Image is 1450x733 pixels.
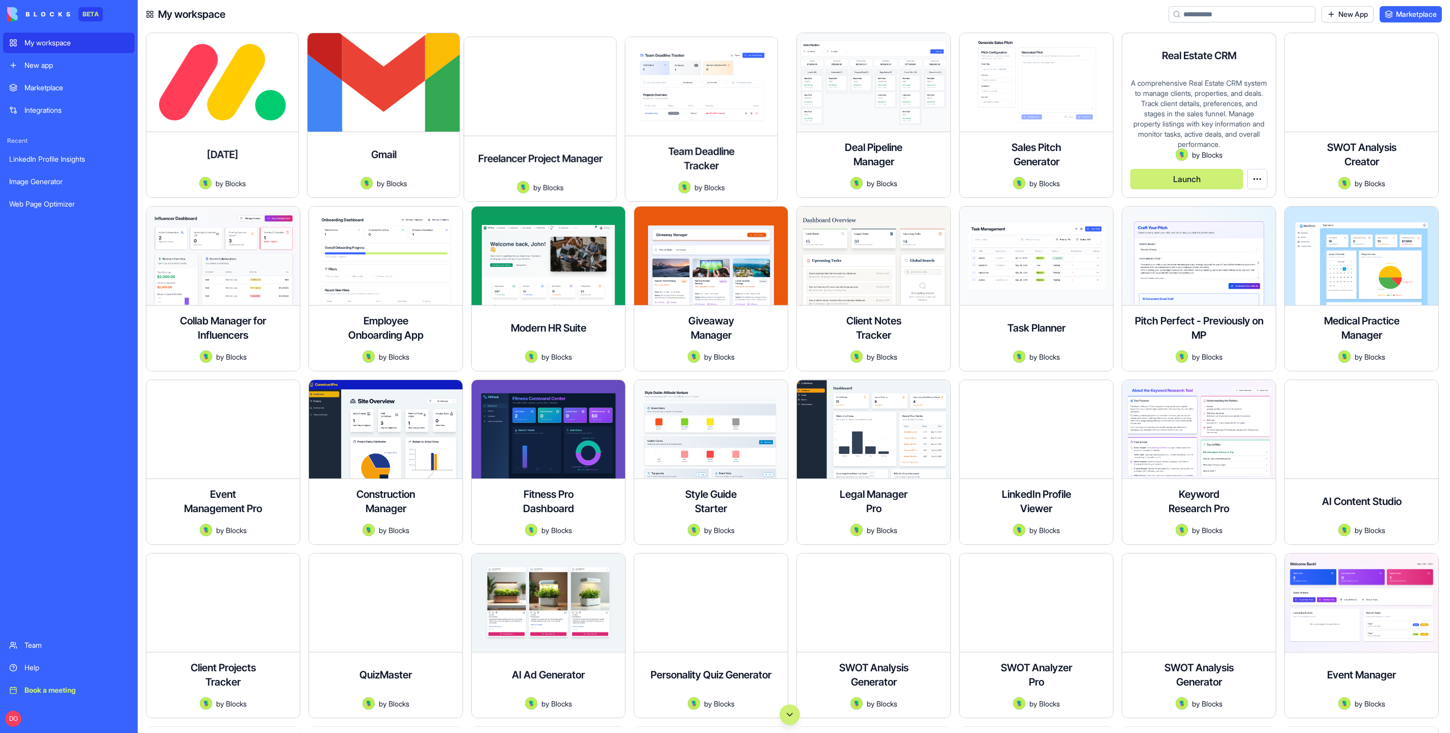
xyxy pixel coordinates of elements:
span: Blocks [551,698,572,709]
span: by [867,351,874,362]
img: Avatar [525,697,537,710]
span: by [216,698,224,709]
span: Blocks [1364,178,1385,189]
span: Blocks [1202,351,1223,362]
img: Avatar [688,350,700,363]
h4: Event Manager [1327,668,1396,682]
h4: Pitch Perfect - Previously on MP [1130,314,1267,342]
a: Collab Manager for InfluencersAvatarbyBlocks [146,206,300,371]
span: Blocks [1202,525,1223,536]
span: Blocks [704,182,725,192]
span: by [867,525,874,536]
a: AI Ad GeneratorAvatarbyBlocks [471,553,626,718]
a: Legal Manager ProAvatarbyBlocks [796,380,951,545]
img: Avatar [200,350,212,363]
img: Avatar [362,350,375,363]
img: Avatar [360,177,373,189]
span: Blocks [1039,525,1060,536]
div: Marketplace [24,83,128,93]
span: Blocks [226,351,247,362]
a: Image Generator [3,171,135,192]
a: Employee Onboarding AppAvatarbyBlocks [308,206,463,371]
a: LinkedIn Profile Insights [3,149,135,169]
h4: Real Estate CRM [1162,48,1236,63]
span: Blocks [876,351,897,362]
span: Blocks [389,525,409,536]
span: Blocks [1364,525,1385,536]
h4: Collab Manager for Influencers [154,314,292,342]
span: by [533,182,540,192]
span: by [216,525,224,536]
span: by [1192,698,1200,709]
h4: SWOT Analysis Generator [833,661,915,689]
h4: Personality Quiz Generator [651,668,771,682]
span: by [1355,351,1362,362]
a: Giveaway ManagerAvatarbyBlocks [634,206,788,371]
a: Client Notes TrackerAvatarbyBlocks [796,206,951,371]
span: by [867,178,874,189]
a: BETA [7,7,103,21]
span: Blocks [1202,149,1223,160]
h4: Medical Practice Manager [1321,314,1403,342]
h4: Task Planner [1007,321,1066,335]
span: Blocks [876,178,897,189]
span: by [1029,698,1037,709]
a: Marketplace [3,78,135,98]
a: Team Deadline TrackerAvatarbyBlocks [634,33,788,198]
div: Web Page Optimizer [9,199,128,209]
a: Task PlannerAvatarbyBlocks [959,206,1114,371]
a: Modern HR SuiteAvatarbyBlocks [471,206,626,371]
span: by [379,525,386,536]
span: by [541,525,549,536]
span: Blocks [225,178,246,189]
img: Avatar [1338,524,1351,536]
h4: [DATE] [206,147,238,162]
h4: Freelancer Project Manager [478,151,602,166]
img: Avatar [678,181,690,193]
img: Avatar [1013,350,1025,363]
a: My workspace [3,33,135,53]
a: Construction ManagerAvatarbyBlocks [308,380,463,545]
button: Scroll to bottom [780,704,800,725]
a: Personality Quiz GeneratorAvatarbyBlocks [634,553,788,718]
span: by [1029,351,1037,362]
a: Event Management ProAvatarbyBlocks [146,380,300,545]
a: Medical Practice ManagerAvatarbyBlocks [1284,206,1439,371]
a: QuizMasterAvatarbyBlocks [308,553,463,718]
span: by [1192,149,1200,160]
button: Launch [1130,169,1243,189]
h4: Event Management Pro [183,487,264,516]
div: New app [24,60,128,70]
a: New App [1322,6,1374,22]
img: Avatar [1176,148,1188,161]
span: by [541,351,549,362]
h4: Deal Pipeline Manager [833,140,915,169]
img: Avatar [1013,177,1025,189]
span: by [1192,525,1200,536]
img: Avatar [1338,350,1351,363]
img: Avatar [1176,524,1188,536]
span: Blocks [1039,178,1060,189]
span: by [694,182,702,192]
span: by [379,698,386,709]
h4: Modern HR Suite [511,321,586,335]
span: by [1355,525,1362,536]
span: by [216,351,224,362]
a: [DATE]AvatarbyBlocks [146,33,300,198]
h4: Client Projects Tracker [183,661,264,689]
a: SWOT Analysis GeneratorAvatarbyBlocks [1122,553,1276,718]
a: Marketplace [1380,6,1442,22]
a: New app [3,55,135,75]
h4: Gmail [371,147,397,162]
a: Event ManagerAvatarbyBlocks [1284,553,1439,718]
a: Freelancer Project ManagerAvatarbyBlocks [471,33,626,198]
a: SWOT Analysis CreatorAvatarbyBlocks [1284,33,1439,198]
img: Avatar [1176,697,1188,710]
img: Avatar [1338,177,1351,189]
span: by [704,525,712,536]
a: Pitch Perfect - Previously on MPAvatarbyBlocks [1122,206,1276,371]
h4: Employee Onboarding App [345,314,427,342]
a: AI Content StudioAvatarbyBlocks [1284,380,1439,545]
img: Avatar [1013,524,1025,536]
img: logo [7,7,70,21]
